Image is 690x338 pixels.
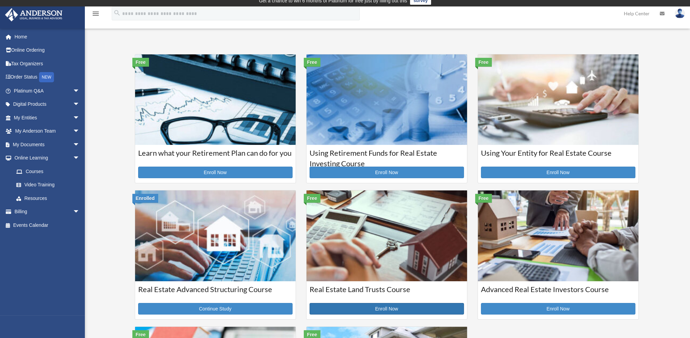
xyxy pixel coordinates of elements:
[304,194,321,203] div: Free
[481,148,635,165] h3: Using Your Entity for Real Estate Course
[138,284,293,301] h3: Real Estate Advanced Structuring Course
[10,165,87,178] a: Courses
[5,138,90,151] a: My Documentsarrow_drop_down
[5,30,90,44] a: Home
[5,205,90,219] a: Billingarrow_drop_down
[73,111,87,125] span: arrow_drop_down
[73,151,87,165] span: arrow_drop_down
[10,191,90,205] a: Resources
[73,205,87,219] span: arrow_drop_down
[310,148,464,165] h3: Using Retirement Funds for Real Estate Investing Course
[304,58,321,67] div: Free
[5,151,90,165] a: Online Learningarrow_drop_down
[5,57,90,70] a: Tax Organizers
[92,10,100,18] i: menu
[39,72,54,82] div: NEW
[675,9,685,18] img: User Pic
[73,84,87,98] span: arrow_drop_down
[310,167,464,178] a: Enroll Now
[5,84,90,98] a: Platinum Q&Aarrow_drop_down
[5,218,90,232] a: Events Calendar
[3,8,64,21] img: Anderson Advisors Platinum Portal
[5,98,90,111] a: Digital Productsarrow_drop_down
[73,138,87,152] span: arrow_drop_down
[310,303,464,315] a: Enroll Now
[132,58,149,67] div: Free
[138,148,293,165] h3: Learn what your Retirement Plan can do for you
[481,303,635,315] a: Enroll Now
[5,70,90,84] a: Order StatusNEW
[73,124,87,138] span: arrow_drop_down
[92,12,100,18] a: menu
[73,98,87,112] span: arrow_drop_down
[5,111,90,124] a: My Entitiesarrow_drop_down
[10,178,90,192] a: Video Training
[5,44,90,57] a: Online Ordering
[138,303,293,315] a: Continue Study
[113,9,121,17] i: search
[481,167,635,178] a: Enroll Now
[138,167,293,178] a: Enroll Now
[132,194,158,203] div: Enrolled
[475,58,492,67] div: Free
[481,284,635,301] h3: Advanced Real Estate Investors Course
[5,124,90,138] a: My Anderson Teamarrow_drop_down
[310,284,464,301] h3: Real Estate Land Trusts Course
[475,194,492,203] div: Free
